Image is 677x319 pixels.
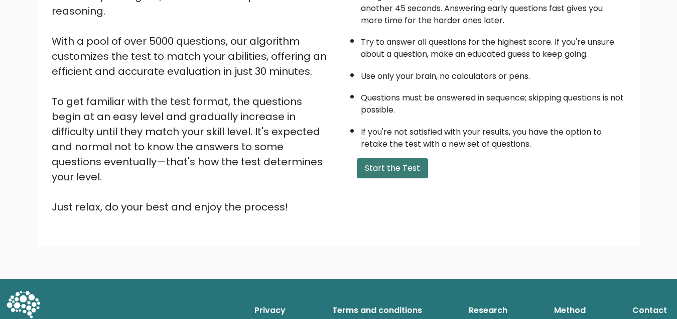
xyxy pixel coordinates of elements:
[361,65,626,82] li: Use only your brain, no calculators or pens.
[361,121,626,150] li: If you're not satisfied with your results, you have the option to retake the test with a new set ...
[361,87,626,116] li: Questions must be answered in sequence; skipping questions is not possible.
[361,31,626,60] li: Try to answer all questions for the highest score. If you're unsure about a question, make an edu...
[357,158,428,178] button: Start the Test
